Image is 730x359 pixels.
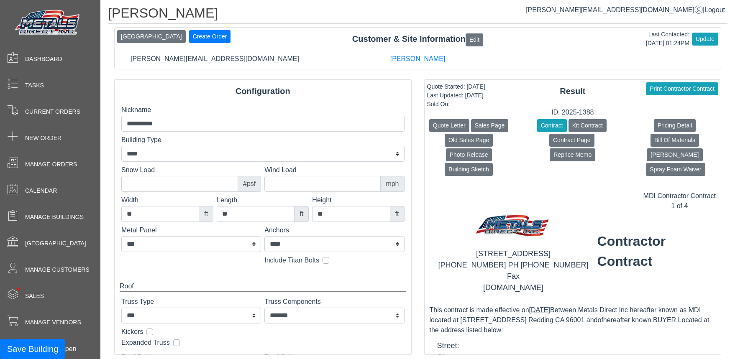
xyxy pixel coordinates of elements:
label: Expanded Truss [121,338,170,348]
button: Bill Of Materials [651,134,699,147]
button: Create Order [189,30,231,43]
span: Tasks [25,81,44,90]
span: Dashboard [25,55,62,64]
div: Last Updated: [DATE] [427,91,485,100]
label: Width [121,195,213,205]
span: • [8,275,29,303]
button: Old Sales Page [445,134,493,147]
div: | [526,5,725,15]
label: Metal Panel [121,225,261,235]
label: Height [312,195,404,205]
img: Metals Direct Inc Logo [13,8,84,38]
div: [STREET_ADDRESS] [PHONE_NUMBER] PH [PHONE_NUMBER] Fax [DOMAIN_NAME] [430,243,597,298]
div: ft [199,206,213,222]
div: ft [294,206,309,222]
label: Building Type [121,135,405,145]
img: MD logo [472,211,554,243]
span: [DATE] [529,306,550,313]
div: mph [380,176,404,192]
span: Manage Customers [25,265,90,274]
div: ID: 2025-1388 [425,107,721,117]
div: Contractor Contract [597,231,716,298]
label: Include Titan Bolts [264,255,319,265]
label: Kickers [121,327,143,337]
div: #psf [238,176,261,192]
button: Print Contractor Contract [646,82,718,95]
span: Manage Vendors [25,318,81,327]
span: New Order [25,134,61,143]
span: Current Orders [25,107,80,116]
div: Sold On: [427,100,485,109]
span: Calendar [25,186,57,195]
button: Spray Foam Waiver [646,163,705,176]
button: Sales Page [471,119,509,132]
div: Customer & Site Information [115,33,721,46]
button: [GEOGRAPHIC_DATA] [117,30,186,43]
span: Sales [25,292,44,300]
button: Update [692,33,718,46]
button: Quote Letter [429,119,469,132]
span: Manage Buildings [25,213,84,222]
div: Roof [120,281,406,292]
button: Edit [466,33,483,46]
span: Manage Orders [25,160,77,169]
button: Contract [537,119,567,132]
label: Length [217,195,309,205]
div: [PERSON_NAME][EMAIL_ADDRESS][DOMAIN_NAME] [113,54,316,64]
button: Kit Contract [569,119,607,132]
h1: [PERSON_NAME] [108,5,727,24]
a: [PERSON_NAME] [390,55,446,62]
div: MDI Contractor Contract 1 of 4 [643,191,716,211]
span: Logout [704,6,725,13]
div: Configuration [115,85,411,97]
div: Last Contacted: [DATE] 01:24PM [646,30,689,48]
div: ft [390,206,405,222]
label: Truss Type [121,297,261,307]
a: [PERSON_NAME][EMAIL_ADDRESS][DOMAIN_NAME] [526,6,703,13]
span: [GEOGRAPHIC_DATA] [25,239,86,248]
label: Snow Load [121,165,261,175]
div: Quote Started: [DATE] [427,82,485,91]
button: [PERSON_NAME] [647,148,702,161]
button: Photo Release [446,148,492,161]
button: Pricing Detail [654,119,696,132]
label: Truss Components [264,297,404,307]
div: Result [425,85,721,97]
label: Nickname [121,105,405,115]
button: Reprice Memo [550,148,595,161]
label: Anchors [264,225,404,235]
button: Contract Page [549,134,594,147]
button: Building Sketch [445,163,493,176]
label: Wind Load [264,165,404,175]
